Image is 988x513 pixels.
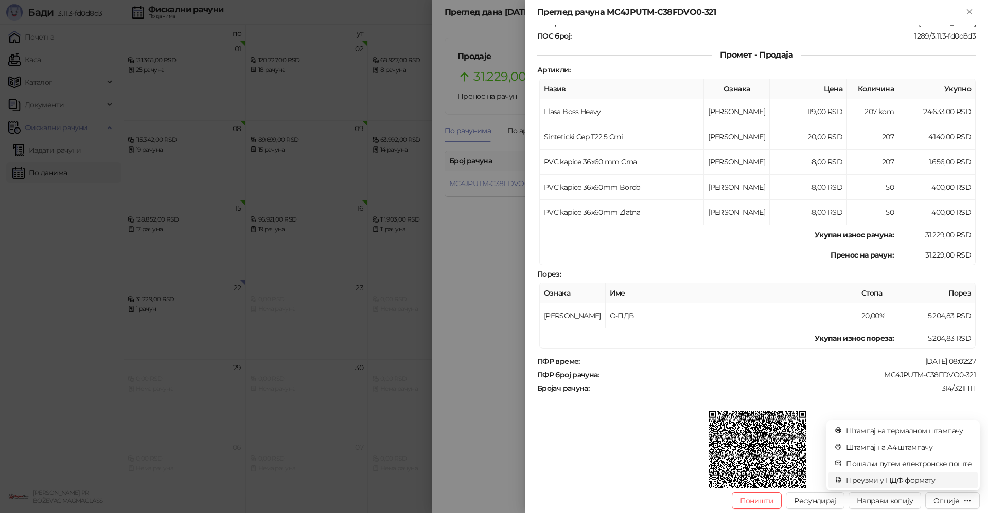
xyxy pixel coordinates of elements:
[898,79,976,99] th: Укупно
[537,65,570,75] strong: Артикли :
[537,269,561,279] strong: Порез :
[770,175,847,200] td: 8,00 RSD
[898,124,976,150] td: 4.140,00 RSD
[815,230,894,240] strong: Укупан износ рачуна :
[898,245,976,265] td: 31.229,00 RSD
[847,175,898,200] td: 50
[815,334,894,343] strong: Укупан износ пореза:
[846,458,972,469] span: Пошаљи путем електронске поште
[898,283,976,303] th: Порез
[704,200,770,225] td: [PERSON_NAME]
[540,99,704,124] td: Flasa Boss Heavy
[933,496,959,505] div: Опције
[898,328,976,349] td: 5.204,83 RSD
[846,425,972,436] span: Штампај на термалном штампачу
[898,200,976,225] td: 400,00 RSD
[540,200,704,225] td: PVC kapice 36x60mm Zlatna
[898,225,976,245] td: 31.229,00 RSD
[847,124,898,150] td: 207
[898,150,976,175] td: 1.656,00 RSD
[540,79,704,99] th: Назив
[590,383,977,393] div: 314/321ПП
[712,50,801,60] span: Промет - Продаја
[847,150,898,175] td: 207
[709,411,806,508] img: QR код
[537,370,599,379] strong: ПФР број рачуна :
[847,99,898,124] td: 207 kom
[540,150,704,175] td: PVC kapice 36x60 mm Crna
[606,303,857,328] td: О-ПДВ
[770,124,847,150] td: 20,00 RSD
[540,124,704,150] td: Sinteticki Cep T22,5 Crni
[770,99,847,124] td: 119,00 RSD
[925,492,980,509] button: Опције
[898,99,976,124] td: 24.633,00 RSD
[898,175,976,200] td: 400,00 RSD
[581,357,977,366] div: [DATE] 08:02:27
[540,175,704,200] td: PVC kapice 36x60mm Bordo
[704,79,770,99] th: Ознака
[898,303,976,328] td: 5.204,83 RSD
[963,6,976,19] button: Close
[770,200,847,225] td: 8,00 RSD
[847,79,898,99] th: Количина
[537,357,580,366] strong: ПФР време :
[847,200,898,225] td: 50
[849,492,921,509] button: Направи копију
[770,150,847,175] td: 8,00 RSD
[732,492,782,509] button: Поништи
[704,99,770,124] td: [PERSON_NAME]
[537,6,963,19] div: Преглед рачуна MC4JPUTM-C38FDVO0-321
[846,442,972,453] span: Штампај на А4 штампачу
[537,31,571,41] strong: ПОС број :
[786,492,844,509] button: Рефундирај
[704,150,770,175] td: [PERSON_NAME]
[770,79,847,99] th: Цена
[831,250,894,260] strong: Пренос на рачун :
[704,175,770,200] td: [PERSON_NAME]
[846,474,972,486] span: Преузми у ПДФ формату
[537,383,589,393] strong: Бројач рачуна :
[572,31,977,41] div: 1289/3.11.3-fd0d8d3
[540,303,606,328] td: [PERSON_NAME]
[857,303,898,328] td: 20,00%
[857,496,913,505] span: Направи копију
[704,124,770,150] td: [PERSON_NAME]
[857,283,898,303] th: Стопа
[540,283,606,303] th: Ознака
[606,283,857,303] th: Име
[600,370,977,379] div: MC4JPUTM-C38FDVO0-321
